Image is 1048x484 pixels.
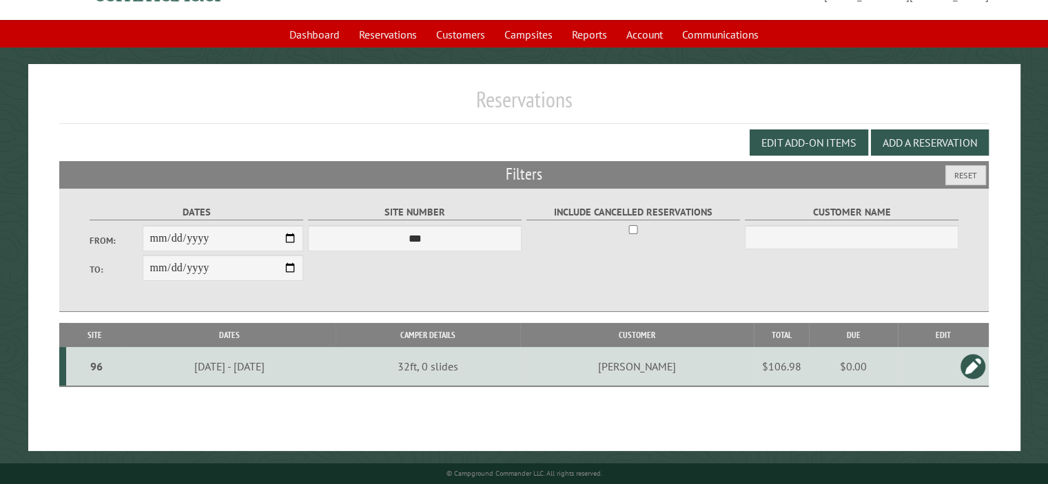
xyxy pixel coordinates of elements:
a: Dashboard [281,21,348,48]
th: Camper Details [336,323,520,347]
a: Campsites [496,21,561,48]
small: © Campground Commander LLC. All rights reserved. [446,469,602,478]
a: Communications [674,21,767,48]
td: [PERSON_NAME] [520,347,754,386]
button: Add a Reservation [871,129,989,156]
a: Reports [564,21,615,48]
label: Site Number [308,204,522,220]
h1: Reservations [59,86,989,124]
td: $106.98 [754,347,809,386]
label: Include Cancelled Reservations [526,204,741,220]
label: Customer Name [745,204,959,220]
button: Edit Add-on Items [750,129,868,156]
th: Site [66,323,123,347]
div: 96 [72,359,121,373]
button: Reset [945,165,986,185]
a: Reservations [351,21,425,48]
th: Dates [123,323,336,347]
label: To: [90,263,143,276]
a: Account [618,21,671,48]
th: Customer [520,323,754,347]
th: Due [809,323,898,347]
h2: Filters [59,161,989,187]
td: 32ft, 0 slides [336,347,520,386]
div: [DATE] - [DATE] [125,359,333,373]
label: Dates [90,204,304,220]
label: From: [90,234,143,247]
a: Customers [428,21,493,48]
th: Edit [898,323,989,347]
td: $0.00 [809,347,898,386]
th: Total [754,323,809,347]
